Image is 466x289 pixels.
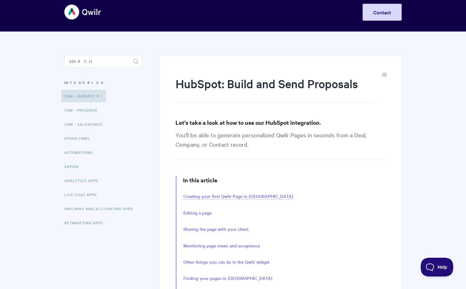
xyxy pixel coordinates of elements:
a: Finding your pages in [GEOGRAPHIC_DATA] [183,275,272,282]
a: Sharing the page with your client [183,226,249,233]
a: Other CRMs [64,132,94,144]
a: Zapier [64,160,83,173]
a: Print this Article [382,72,387,79]
h3: Let's take a look at how to use our HubSpot integration. [176,118,386,127]
a: Analytics Apps [64,174,103,187]
a: CRM - Pipedrive [64,104,102,116]
a: Other things you can do in the Qwilr widget [183,259,270,266]
iframe: Toggle Customer Support [421,258,454,276]
a: CRM - HubSpot [61,90,106,102]
a: Monitoring page views and acceptance [183,242,260,249]
img: Qwilr Help Center [64,0,102,24]
a: QwilrPay and Accounting Apps [64,202,138,215]
h1: HubSpot: Build and Send Proposals [176,76,376,103]
input: Search [64,55,142,68]
a: Contact [363,4,402,21]
h3: In this article [183,176,386,185]
p: You'll be able to generate personalized Qwilr Pages in seconds from a Deal, Company, or Contact r... [176,130,386,160]
h3: Categories [64,77,142,88]
a: Editing a page [183,210,211,216]
a: CRM - Salesforce [64,118,107,130]
a: Automations [64,146,97,159]
a: Live Chat Apps [64,188,102,201]
a: Retargeting Apps [64,216,108,229]
a: Creating your first Qwilr Page in [GEOGRAPHIC_DATA] [183,193,293,200]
